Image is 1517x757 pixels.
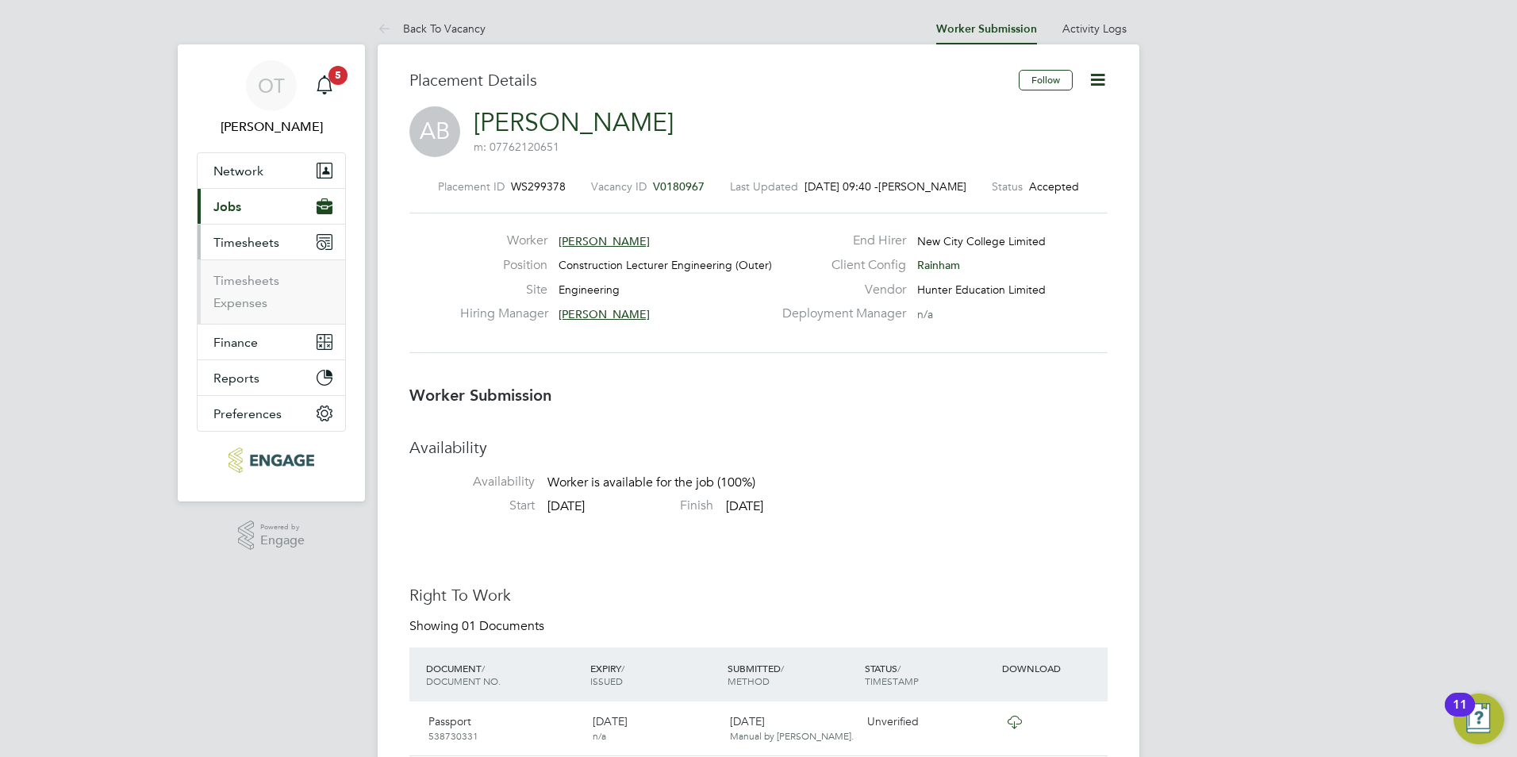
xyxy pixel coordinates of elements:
span: Network [213,163,263,179]
span: DOCUMENT NO. [426,674,501,687]
span: / [781,662,784,674]
label: Site [460,282,547,298]
span: ISSUED [590,674,623,687]
label: Position [460,257,547,274]
span: [DATE] [726,498,763,514]
span: Jobs [213,199,241,214]
span: Hunter Education Limited [917,282,1046,297]
span: Worker is available for the job (100%) [547,475,755,491]
label: Worker [460,232,547,249]
div: EXPIRY [586,654,724,695]
div: DOWNLOAD [998,654,1108,682]
a: Go to home page [197,448,346,473]
span: [PERSON_NAME] [559,307,650,321]
span: Engineering [559,282,620,297]
span: Accepted [1029,179,1079,194]
span: / [621,662,624,674]
div: 11 [1453,705,1467,725]
span: V0180967 [653,179,705,194]
span: [DATE] 09:40 - [805,179,878,194]
label: Placement ID [438,179,505,194]
label: Last Updated [730,179,798,194]
button: Open Resource Center, 11 new notifications [1454,694,1504,744]
span: n/a [593,729,606,742]
span: METHOD [728,674,770,687]
label: Start [409,498,535,514]
span: TIMESTAMP [865,674,919,687]
a: [PERSON_NAME] [474,107,674,138]
div: Showing [409,618,547,635]
span: / [482,662,485,674]
span: n/a [917,307,933,321]
div: DOCUMENT [422,654,586,695]
span: AB [409,106,460,157]
button: Follow [1019,70,1073,90]
label: Deployment Manager [773,305,906,322]
div: [DATE] [586,708,724,749]
span: / [897,662,901,674]
button: Timesheets [198,225,345,259]
span: Construction Lecturer Engineering (Outer) [559,258,772,272]
h3: Placement Details [409,70,1007,90]
label: End Hirer [773,232,906,249]
span: Reports [213,371,259,386]
a: Worker Submission [936,22,1037,36]
button: Reports [198,360,345,395]
span: Engage [260,534,305,548]
a: OT[PERSON_NAME] [197,60,346,136]
span: Rainham [917,258,960,272]
span: Olivia Triassi [197,117,346,136]
label: Vacancy ID [591,179,647,194]
span: New City College Limited [917,234,1046,248]
button: Preferences [198,396,345,431]
span: Preferences [213,406,282,421]
div: Timesheets [198,259,345,324]
button: Network [198,153,345,188]
label: Status [992,179,1023,194]
span: [PERSON_NAME] [878,179,966,194]
span: [DATE] [547,498,585,514]
span: WS299378 [511,179,566,194]
h3: Availability [409,437,1108,458]
div: [DATE] [724,708,861,749]
b: Worker Submission [409,386,551,405]
a: Expenses [213,295,267,310]
a: Back To Vacancy [378,21,486,36]
span: Timesheets [213,235,279,250]
span: m: 07762120651 [474,140,559,154]
a: Activity Logs [1062,21,1127,36]
h3: Right To Work [409,585,1108,605]
label: Client Config [773,257,906,274]
div: Passport [422,708,586,749]
label: Finish [588,498,713,514]
nav: Main navigation [178,44,365,501]
span: Unverified [867,714,919,728]
label: Vendor [773,282,906,298]
button: Jobs [198,189,345,224]
button: Finance [198,325,345,359]
img: huntereducation-logo-retina.png [229,448,313,473]
a: Powered byEngage [238,521,305,551]
span: Manual by [PERSON_NAME]. [730,729,854,742]
a: 5 [309,60,340,111]
div: SUBMITTED [724,654,861,695]
span: 01 Documents [462,618,544,634]
span: OT [258,75,285,96]
div: STATUS [861,654,998,695]
span: Finance [213,335,258,350]
label: Availability [409,474,535,490]
span: Powered by [260,521,305,534]
span: 538730331 [428,729,478,742]
a: Timesheets [213,273,279,288]
label: Hiring Manager [460,305,547,322]
span: [PERSON_NAME] [559,234,650,248]
span: 5 [328,66,348,85]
